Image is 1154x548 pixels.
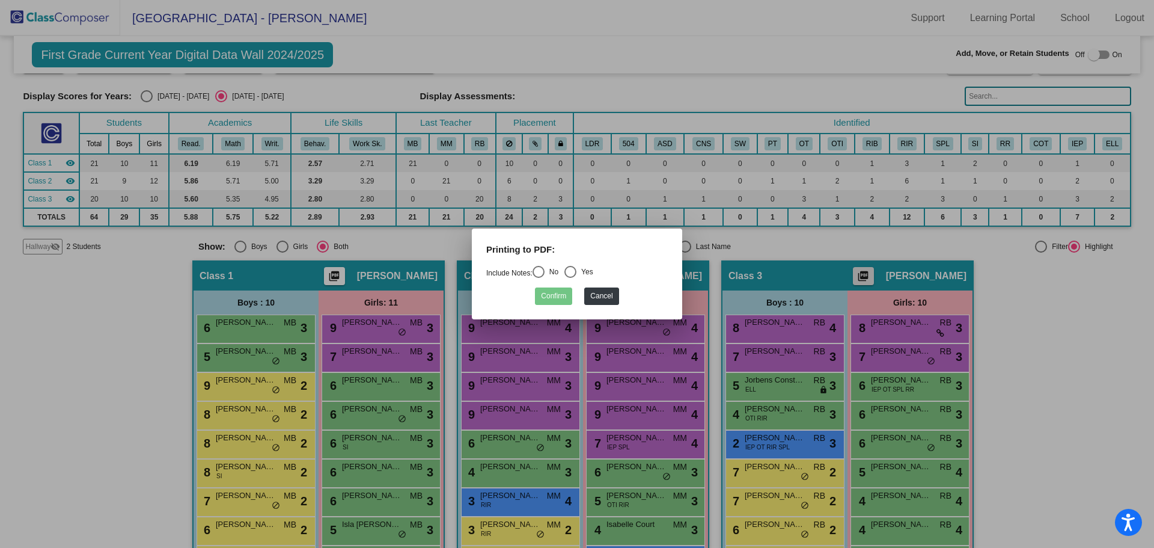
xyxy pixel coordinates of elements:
[584,288,618,305] button: Cancel
[576,266,593,277] div: Yes
[486,269,593,277] mat-radio-group: Select an option
[545,266,558,277] div: No
[486,243,555,257] label: Printing to PDF:
[535,288,572,305] button: Confirm
[486,269,533,277] a: Include Notes:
